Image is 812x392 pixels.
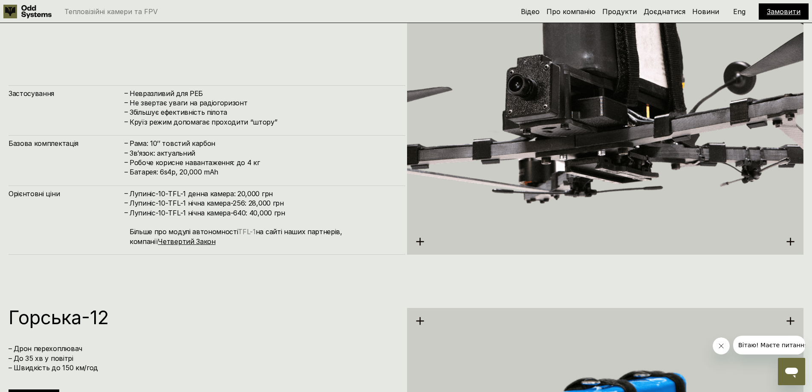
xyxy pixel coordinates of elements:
[767,7,800,16] a: Замовити
[64,8,158,15] p: Тепловізійні камери та FPV
[124,157,128,167] h4: –
[130,89,397,98] h4: Невразливий для РЕБ
[124,138,128,148] h4: –
[733,8,746,15] p: Eng
[124,107,128,116] h4: –
[130,208,397,247] h4: Лупиніс-10-TFL-1 нічна камера-640: 40,000 грн Більше про модулі автономності на сайті наших партн...
[130,117,397,127] h4: Круїз режим допомагає проходити “штору”
[158,237,215,246] a: Четвертий Закон
[124,88,128,97] h4: –
[713,337,730,354] iframe: Закрыть сообщение
[5,6,78,13] span: Вітаю! Маєте питання?
[602,7,637,16] a: Продукти
[546,7,595,16] a: Про компанію
[9,139,124,148] h4: Базова комплектація
[9,308,397,327] h1: Горська-12
[124,167,128,176] h4: –
[692,7,719,16] a: Новини
[521,7,540,16] a: Відео
[124,148,128,157] h4: –
[124,117,128,126] h4: –
[130,158,397,167] h4: Робоче корисне навантаження: до 4 кг
[124,189,128,198] h4: –
[130,167,397,177] h4: Батарея: 6s4p, 20,000 mAh
[124,208,128,217] h4: –
[733,336,805,354] iframe: Сообщение от компании
[130,107,397,117] h4: Збільшує ефективність пілота
[9,344,397,372] h4: – Дрон перехоплювач – До 35 хв у повітрі – Швидкість до 150 км/год
[9,89,124,98] h4: Застосування
[124,98,128,107] h4: –
[130,98,397,107] h4: Не звертає уваги на радіогоризонт
[238,227,255,236] a: TFL-1
[130,189,397,198] h4: Лупиніс-10-TFL-1 денна камера: 20,000 грн
[644,7,685,16] a: Доєднатися
[9,189,124,198] h4: Орієнтовні ціни
[130,148,397,158] h4: Зв’язок: актуальний
[130,139,397,148] h4: Рама: 10’’ товстий карбон
[124,198,128,207] h4: –
[778,358,805,385] iframe: Кнопка запуска окна обмена сообщениями
[130,198,397,208] h4: Лупиніс-10-TFL-1 нічна камера-256: 28,000 грн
